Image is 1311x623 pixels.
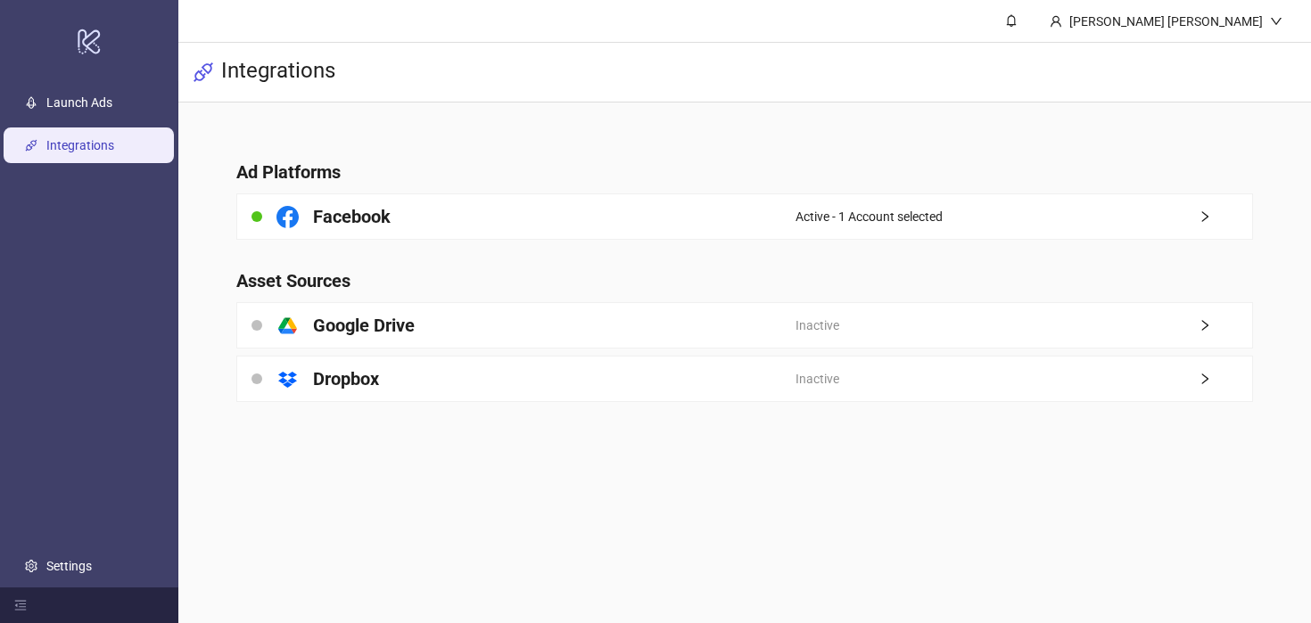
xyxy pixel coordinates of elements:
h4: Ad Platforms [236,160,1253,184]
span: right [1199,373,1252,385]
span: down [1270,15,1282,28]
h4: Google Drive [313,313,415,338]
span: Active - 1 Account selected [796,207,943,226]
a: Integrations [46,138,114,152]
h4: Asset Sources [236,268,1253,293]
h4: Dropbox [313,366,379,391]
a: Google DriveInactiveright [236,302,1253,348]
span: api [193,61,214,83]
a: Settings [46,559,92,573]
a: DropboxInactiveright [236,356,1253,402]
span: user [1050,15,1062,28]
h4: Facebook [313,204,391,229]
span: right [1199,210,1252,223]
span: bell [1005,14,1018,27]
span: menu-fold [14,599,27,611]
span: right [1199,319,1252,332]
div: [PERSON_NAME] [PERSON_NAME] [1062,12,1270,31]
span: Inactive [796,316,839,335]
span: Inactive [796,369,839,389]
a: Launch Ads [46,95,112,110]
h3: Integrations [221,57,335,87]
a: FacebookActive - 1 Account selectedright [236,193,1253,240]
